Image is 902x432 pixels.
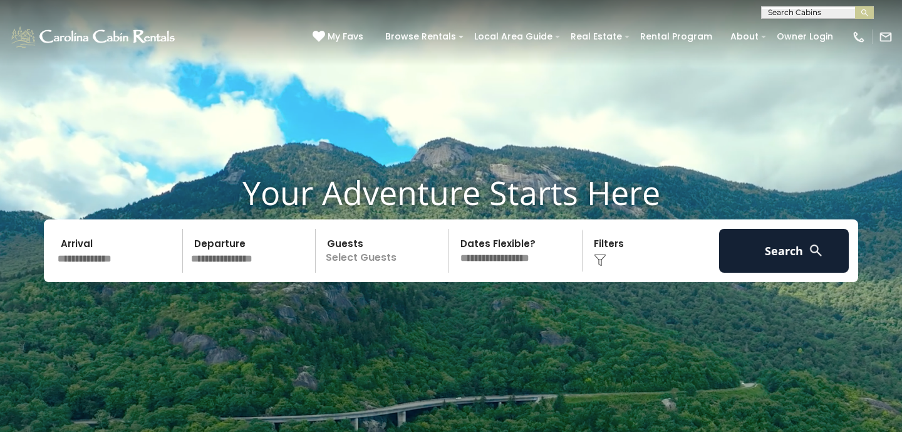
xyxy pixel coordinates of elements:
[634,27,718,46] a: Rental Program
[468,27,559,46] a: Local Area Guide
[313,30,366,44] a: My Favs
[328,30,363,43] span: My Favs
[319,229,448,273] p: Select Guests
[9,173,893,212] h1: Your Adventure Starts Here
[594,254,606,266] img: filter--v1.png
[719,229,849,273] button: Search
[724,27,765,46] a: About
[770,27,839,46] a: Owner Login
[852,30,866,44] img: phone-regular-white.png
[879,30,893,44] img: mail-regular-white.png
[564,27,628,46] a: Real Estate
[808,243,824,258] img: search-regular-white.png
[9,24,179,50] img: White-1-1-2.png
[379,27,462,46] a: Browse Rentals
